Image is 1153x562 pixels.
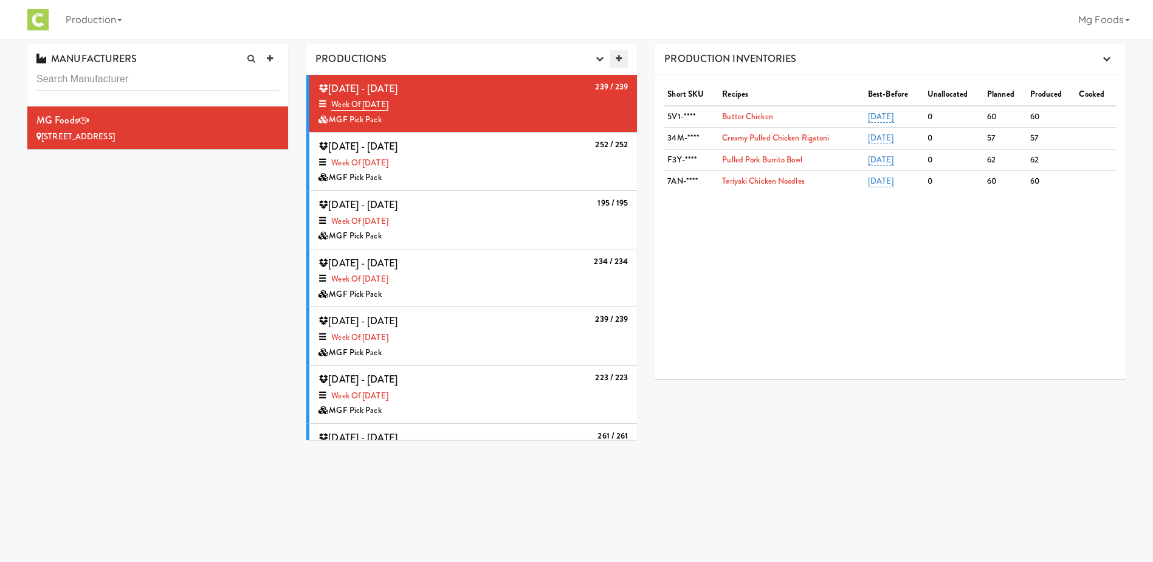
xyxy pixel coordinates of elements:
[597,197,628,209] b: 195 / 195
[984,106,1027,128] td: 60
[924,149,984,171] td: 0
[1027,84,1076,106] th: Produced
[984,149,1027,171] td: 62
[41,131,115,142] span: [STREET_ADDRESS]
[331,273,388,285] a: Week of [DATE]
[306,307,637,366] li: 239 / 239 [DATE] - [DATE]Week of [DATE]MGF Pick Pack
[318,82,398,95] span: [DATE] - [DATE]
[594,255,628,267] b: 234 / 234
[595,372,628,383] b: 223 / 223
[318,229,628,244] div: MGF Pick Pack
[984,128,1027,150] td: 57
[331,390,388,401] a: Week of [DATE]
[318,372,398,386] span: [DATE] - [DATE]
[868,175,894,187] a: [DATE]
[664,84,719,106] th: Short SKU
[315,52,387,66] span: PRODUCTIONS
[664,128,1117,150] tr: 34M-****Creamy Pulled Chicken Rigatoni[DATE]05757
[1027,171,1076,192] td: 60
[664,149,1117,171] tr: F3Y-****Pulled Pork Burrito Bowl[DATE]06262
[318,345,628,361] div: MGF Pick Pack
[597,430,628,442] b: 261 / 261
[924,171,984,192] td: 0
[318,287,628,302] div: MGF Pick Pack
[865,84,924,106] th: Best-Before
[306,75,637,133] li: 239 / 239 [DATE] - [DATE]Week of [DATE]MGF Pick Pack
[924,128,984,150] td: 0
[318,431,398,445] span: [DATE] - [DATE]
[719,84,865,106] th: Recipes
[331,331,388,343] a: Week of [DATE]
[1027,149,1076,171] td: 62
[1027,106,1076,128] td: 60
[318,139,398,153] span: [DATE] - [DATE]
[595,313,628,325] b: 239 / 239
[306,133,637,191] li: 252 / 252 [DATE] - [DATE]Week of [DATE]MGF Pick Pack
[36,52,137,66] span: MANUFACTURERS
[722,175,804,187] a: Teriyaki Chicken Noodles
[331,215,388,227] a: Week of [DATE]
[318,314,398,328] span: [DATE] - [DATE]
[664,171,1117,192] tr: 7AN-****Teriyaki Chicken Noodles[DATE]06060
[306,366,637,424] li: 223 / 223 [DATE] - [DATE]Week of [DATE]MGF Pick Pack
[722,132,829,144] a: Creamy Pulled Chicken Rigatoni
[664,106,1117,128] tr: 5V1-****Butter Chicken[DATE]06060
[306,424,637,482] li: 261 / 261 [DATE] - [DATE]Week of [DATE]MGF Pick Pack
[27,9,49,30] img: Micromart
[924,84,984,106] th: Unallocated
[318,256,398,270] span: [DATE] - [DATE]
[36,68,279,91] input: Search Manufacturer
[1027,128,1076,150] td: 57
[331,99,388,111] a: Week of [DATE]
[722,111,773,122] a: Butter Chicken
[664,52,796,66] span: PRODUCTION INVENTORIES
[331,157,388,168] a: Week of [DATE]
[27,106,288,149] li: MG Foods[STREET_ADDRESS]
[984,84,1027,106] th: Planned
[722,154,802,165] a: Pulled Pork Burrito Bowl
[318,170,628,186] div: MGF Pick Pack
[595,139,628,150] b: 252 / 252
[306,249,637,308] li: 234 / 234 [DATE] - [DATE]Week of [DATE]MGF Pick Pack
[868,132,894,144] a: [DATE]
[868,154,894,166] a: [DATE]
[1076,84,1117,106] th: Cooked
[924,106,984,128] td: 0
[318,403,628,418] div: MGF Pick Pack
[318,198,398,212] span: [DATE] - [DATE]
[36,113,78,127] span: MG Foods
[868,111,894,123] a: [DATE]
[984,171,1027,192] td: 60
[595,81,628,92] b: 239 / 239
[318,113,628,128] div: MGF Pick Pack
[306,191,637,249] li: 195 / 195 [DATE] - [DATE]Week of [DATE]MGF Pick Pack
